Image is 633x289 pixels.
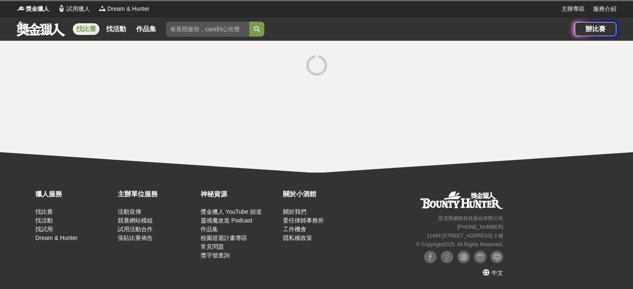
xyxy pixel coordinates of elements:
[98,5,149,13] a: LogoDream & Hunter
[438,215,503,221] small: 恩克斯網路科技股份有限公司
[35,208,53,215] a: 找比賽
[17,5,49,13] a: Logo獎金獵人
[593,5,616,13] a: 服務介紹
[57,5,90,13] a: Logo試用獵人
[492,269,503,276] span: 中文
[118,189,196,199] div: 主辦單位服務
[457,224,503,230] small: [PHONE_NUMBER]
[26,5,49,13] span: 獎金獵人
[457,251,470,263] img: Plurk
[427,233,503,239] small: 11494 [STREET_ADDRESS] 3 樓
[441,251,453,263] img: Facebook
[35,217,53,224] a: 找活動
[283,226,306,232] a: 工作機會
[118,217,153,224] a: 競賽網站模組
[424,251,437,263] img: Facebook
[201,189,279,199] div: 神秘資源
[35,235,77,241] a: Dream & Hunter
[201,235,247,241] a: 校園巡迴計畫專區
[103,23,129,35] a: 找活動
[283,217,324,224] a: 委任律師事務所
[118,226,153,232] a: 試用活動合作
[57,4,66,12] img: Logo
[118,208,141,215] a: 活動宣傳
[35,226,53,232] a: 找試用
[575,22,616,36] a: 辦比賽
[416,242,503,247] small: © Copyright 2025 . All Rights Reserved.
[17,4,25,12] img: Logo
[201,217,252,224] a: 靈感魔改造 Podcast
[118,235,153,241] a: 張貼比賽佈告
[35,189,114,199] div: 獵人服務
[201,252,230,259] a: 獎字號查詢
[283,235,312,241] a: 隱私權政策
[491,251,503,263] img: LINE
[133,23,159,35] a: 作品集
[201,226,218,232] a: 作品集
[201,208,262,215] a: 獎金獵人 YouTube 頻道
[67,5,90,13] span: 試用獵人
[166,22,249,37] input: 有長照挺你，care到心坎裡！青春出手，拍出照顧 影音徵件活動
[283,208,306,215] a: 關於我們
[201,243,224,250] a: 常見問題
[107,5,149,13] span: Dream & Hunter
[73,23,99,35] a: 找比賽
[561,5,585,13] a: 主辦專區
[98,4,107,12] img: Logo
[474,251,487,263] img: Instagram
[283,189,361,199] div: 關於小酒館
